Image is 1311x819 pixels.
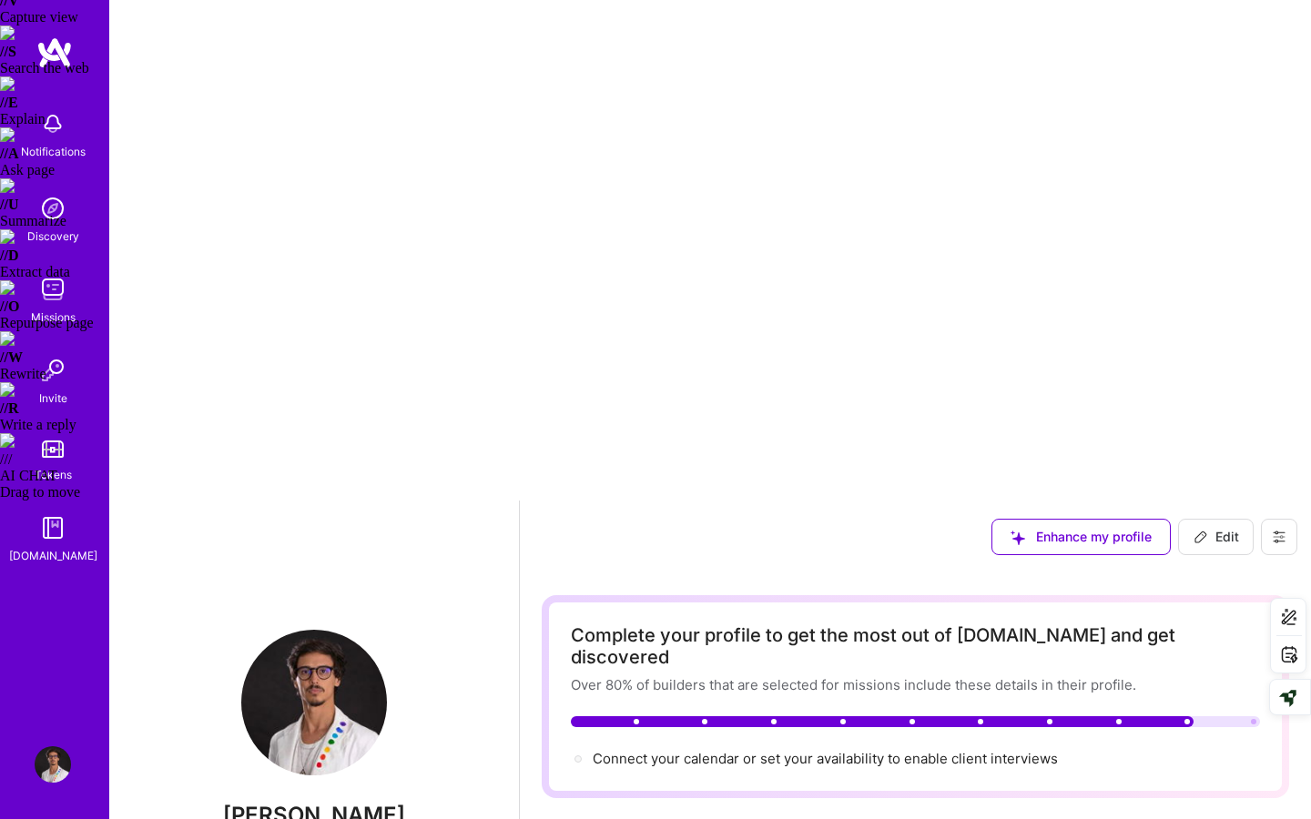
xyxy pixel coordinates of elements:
span: Edit [1194,528,1239,546]
a: User Avatar [30,746,76,783]
span: Enhance my profile [1011,528,1152,546]
button: Edit [1178,519,1254,555]
button: Enhance my profile [991,519,1171,555]
img: guide book [35,510,71,546]
img: User Avatar [241,630,387,775]
img: User Avatar [35,746,71,783]
div: Over 80% of builders that are selected for missions include these details in their profile. [571,675,1260,694]
span: Connect your calendar or set your availability to enable client interviews [593,750,1058,767]
div: Complete your profile to get the most out of [DOMAIN_NAME] and get discovered [571,624,1260,668]
div: [DOMAIN_NAME] [9,546,97,565]
i: icon SuggestedTeams [1011,531,1025,545]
